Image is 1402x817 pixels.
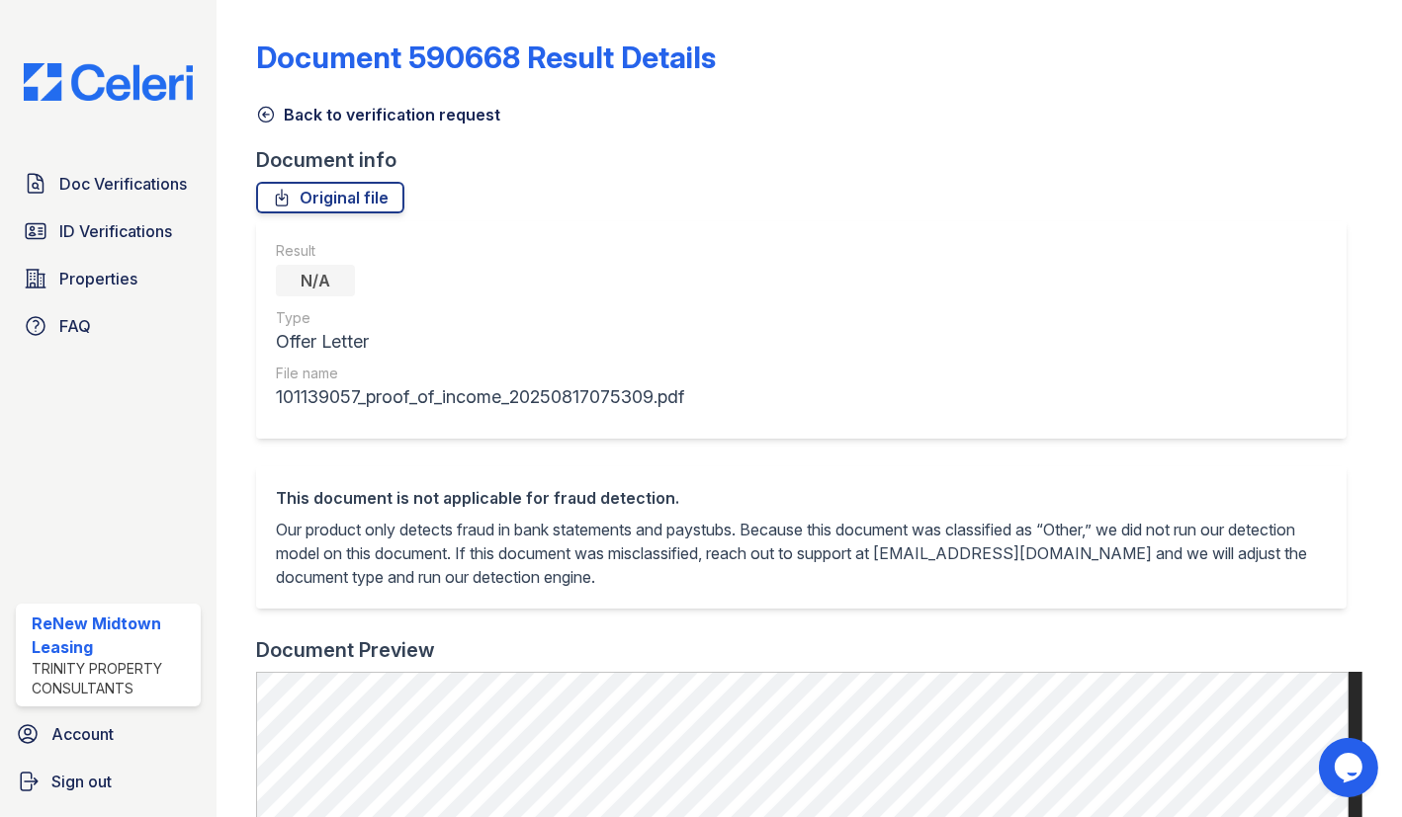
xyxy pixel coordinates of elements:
[276,518,1327,589] p: Our product only detects fraud in bank statements and paystubs. Because this document was classif...
[256,146,1362,174] div: Document info
[51,722,114,746] span: Account
[256,636,435,664] div: Document Preview
[8,63,209,101] img: CE_Logo_Blue-a8612792a0a2168367f1c8372b55b34899dd931a85d93a1a3d3e32e68fde9ad4.png
[276,486,1327,510] div: This document is not applicable for fraud detection.
[8,714,209,754] a: Account
[59,267,137,290] span: Properties
[51,770,112,793] span: Sign out
[256,182,404,213] a: Original file
[256,40,716,75] a: Document 590668 Result Details
[16,259,201,298] a: Properties
[16,306,201,346] a: FAQ
[59,219,172,243] span: ID Verifications
[276,265,355,296] div: N/A
[32,659,193,698] div: Trinity Property Consultants
[59,314,91,338] span: FAQ
[276,364,684,383] div: File name
[256,103,500,126] a: Back to verification request
[32,612,193,659] div: ReNew Midtown Leasing
[276,383,684,411] div: 101139057_proof_of_income_20250817075309.pdf
[16,164,201,204] a: Doc Verifications
[8,762,209,801] a: Sign out
[276,308,684,328] div: Type
[1319,738,1382,797] iframe: chat widget
[276,328,684,356] div: Offer Letter
[16,211,201,251] a: ID Verifications
[59,172,187,196] span: Doc Verifications
[276,241,684,261] div: Result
